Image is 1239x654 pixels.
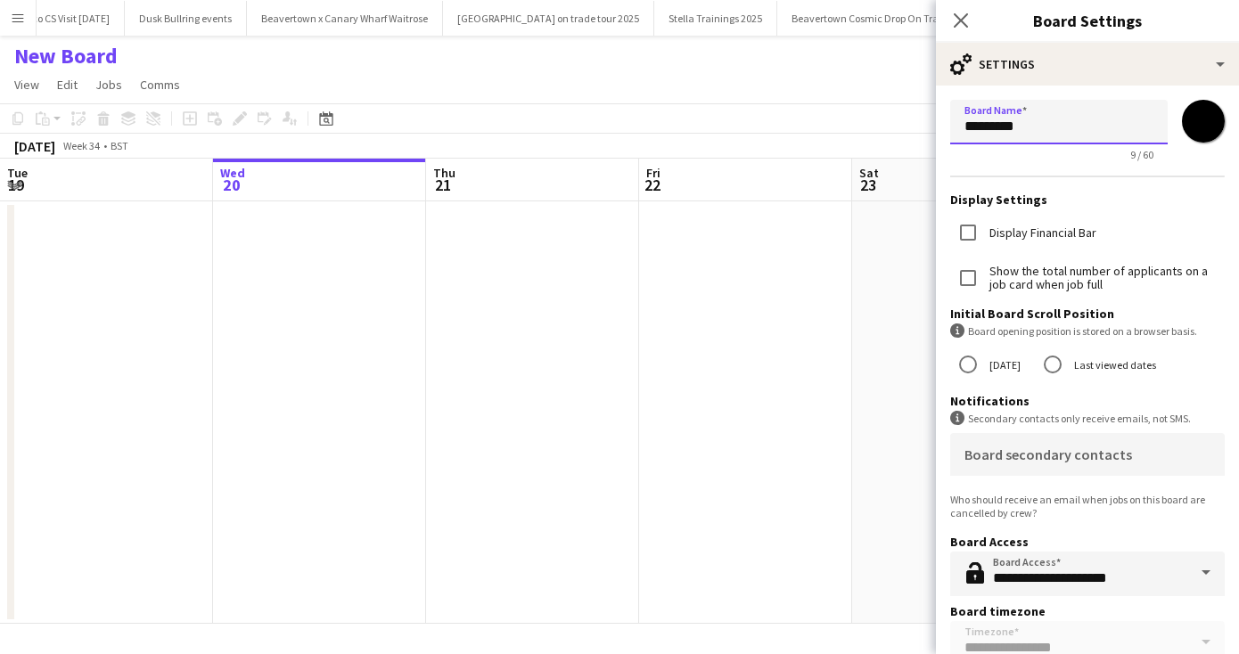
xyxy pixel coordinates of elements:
[7,165,28,181] span: Tue
[936,9,1239,32] h3: Board Settings
[433,165,455,181] span: Thu
[7,73,46,96] a: View
[964,446,1132,463] mat-label: Board secondary contacts
[95,77,122,93] span: Jobs
[950,493,1225,519] div: Who should receive an email when jobs on this board are cancelled by crew?
[431,175,455,195] span: 21
[777,1,989,36] button: Beavertown Cosmic Drop On Trade 2025
[59,139,103,152] span: Week 34
[57,77,78,93] span: Edit
[4,175,28,195] span: 19
[986,265,1225,291] label: Show the total number of applicants on a job card when job full
[125,1,247,36] button: Dusk Bullring events
[14,77,39,93] span: View
[950,534,1225,550] h3: Board Access
[986,351,1021,379] label: [DATE]
[950,306,1225,322] h3: Initial Board Scroll Position
[857,175,879,195] span: 23
[950,192,1225,208] h3: Display Settings
[936,43,1239,86] div: Settings
[140,77,180,93] span: Comms
[950,603,1225,619] h3: Board timezone
[14,137,55,155] div: [DATE]
[3,1,125,36] button: Tesco CS Visit [DATE]
[133,73,187,96] a: Comms
[859,165,879,181] span: Sat
[950,411,1225,426] div: Secondary contacts only receive emails, not SMS.
[111,139,128,152] div: BST
[217,175,245,195] span: 20
[14,43,118,69] h1: New Board
[247,1,443,36] button: Beavertown x Canary Wharf Waitrose
[654,1,777,36] button: Stella Trainings 2025
[88,73,129,96] a: Jobs
[644,175,661,195] span: 22
[1071,351,1156,379] label: Last viewed dates
[646,165,661,181] span: Fri
[1116,148,1168,161] span: 9 / 60
[950,393,1225,409] h3: Notifications
[950,323,1225,339] div: Board opening position is stored on a browser basis.
[443,1,654,36] button: [GEOGRAPHIC_DATA] on trade tour 2025
[986,226,1096,240] label: Display Financial Bar
[220,165,245,181] span: Wed
[50,73,85,96] a: Edit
